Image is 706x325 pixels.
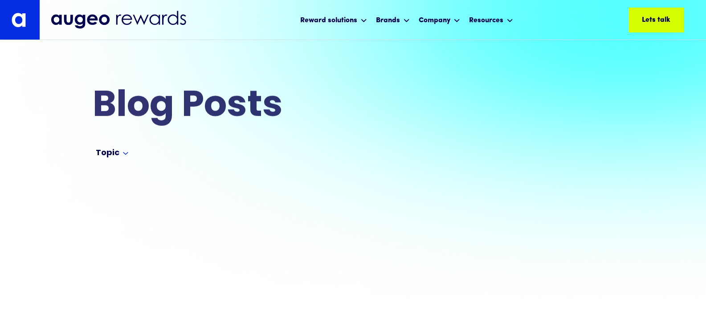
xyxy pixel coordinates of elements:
div: Topic [96,148,119,159]
div: Reward solutions [298,8,369,32]
h2: Blog Posts [93,89,399,125]
a: Lets talk [628,8,684,32]
div: Resources [467,8,515,32]
div: Resources [469,15,503,26]
div: Brands [374,8,412,32]
div: Brands [376,15,400,26]
div: Company [416,8,462,32]
div: Reward solutions [300,15,357,26]
img: Augeo Rewards business unit full logo in midnight blue. [51,11,186,29]
div: Company [419,15,450,26]
img: Arrow symbol in bright blue pointing down to indicate an expanded section. [123,152,128,155]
